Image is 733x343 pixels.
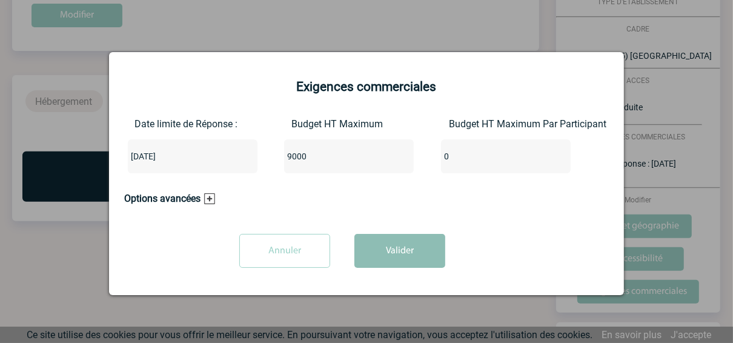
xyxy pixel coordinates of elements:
label: Budget HT Maximum [291,118,320,130]
h2: Exigences commerciales [124,79,609,94]
button: Valider [354,234,445,268]
label: Date limite de Réponse : [134,118,163,130]
input: Annuler [239,234,330,268]
label: Budget HT Maximum Par Participant [449,118,480,130]
h3: Options avancées [124,193,215,204]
